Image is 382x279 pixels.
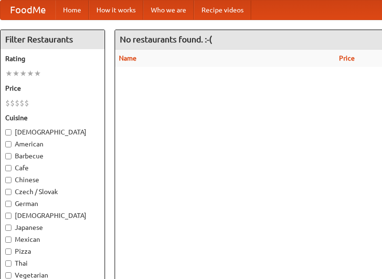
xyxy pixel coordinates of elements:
label: [DEMOGRAPHIC_DATA] [5,211,100,220]
input: Vegetarian [5,272,11,279]
h5: Rating [5,54,100,63]
li: $ [20,98,24,108]
input: [DEMOGRAPHIC_DATA] [5,213,11,219]
input: Japanese [5,225,11,231]
a: Price [339,54,355,62]
input: Pizza [5,248,11,255]
label: [DEMOGRAPHIC_DATA] [5,127,100,137]
label: German [5,199,100,208]
h5: Cuisine [5,113,100,123]
input: [DEMOGRAPHIC_DATA] [5,129,11,135]
h4: Filter Restaurants [0,30,105,49]
label: Mexican [5,235,100,244]
ng-pluralize: No restaurants found. :-( [120,35,212,44]
li: $ [15,98,20,108]
a: Recipe videos [194,0,251,20]
input: American [5,141,11,147]
input: Barbecue [5,153,11,159]
li: ★ [12,68,20,79]
label: Czech / Slovak [5,187,100,196]
input: Cafe [5,165,11,171]
li: ★ [34,68,41,79]
label: Barbecue [5,151,100,161]
label: Pizza [5,247,100,256]
a: Who we are [143,0,194,20]
input: Mexican [5,237,11,243]
a: How it works [89,0,143,20]
h5: Price [5,83,100,93]
label: Thai [5,258,100,268]
label: Cafe [5,163,100,173]
input: Chinese [5,177,11,183]
li: ★ [5,68,12,79]
input: Czech / Slovak [5,189,11,195]
label: Japanese [5,223,100,232]
input: Thai [5,260,11,267]
li: $ [24,98,29,108]
a: Home [55,0,89,20]
li: ★ [27,68,34,79]
a: Name [119,54,137,62]
li: $ [10,98,15,108]
input: German [5,201,11,207]
a: FoodMe [0,0,55,20]
label: Chinese [5,175,100,185]
li: $ [5,98,10,108]
li: ★ [20,68,27,79]
label: American [5,139,100,149]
